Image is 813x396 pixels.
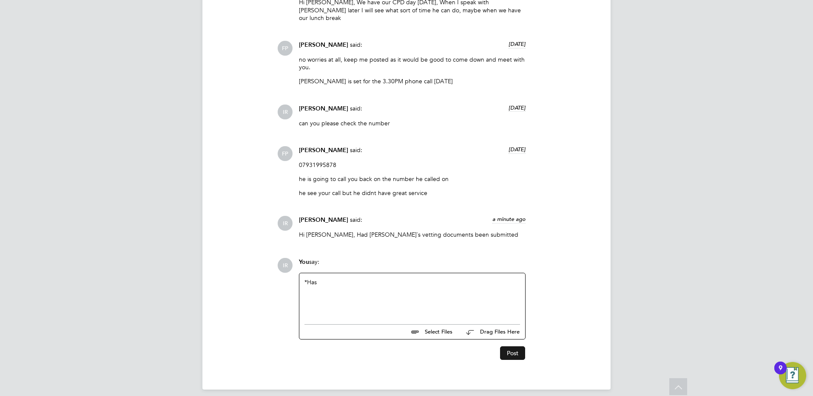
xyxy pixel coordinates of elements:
button: Post [500,346,525,360]
span: [DATE] [509,40,526,48]
span: said: [350,146,362,154]
span: said: [350,41,362,48]
span: You [299,258,309,266]
p: can you please check the number [299,119,526,127]
p: no worries at all, keep me posted as it would be good to come down and meet with you. [299,56,526,71]
p: 07931995878 [299,161,526,169]
p: [PERSON_NAME] is set for the 3.30PM phone call [DATE] [299,77,526,85]
span: a minute ago [492,215,526,223]
span: IR [278,258,293,273]
span: [PERSON_NAME] [299,105,348,112]
button: Drag Files Here [459,323,520,341]
span: [PERSON_NAME] [299,41,348,48]
span: said: [350,105,362,112]
div: say: [299,258,526,273]
span: [PERSON_NAME] [299,216,348,223]
p: he see your call but he didnt have great service [299,189,526,197]
span: said: [350,216,362,223]
button: Open Resource Center, 9 new notifications [779,362,806,389]
p: he is going to call you back on the number he called on [299,175,526,183]
p: Hi [PERSON_NAME], Had [PERSON_NAME]`s vetting documents been submitted [299,231,526,238]
span: IR [278,105,293,119]
span: [PERSON_NAME] [299,147,348,154]
span: IR [278,216,293,231]
span: [DATE] [509,146,526,153]
span: FP [278,41,293,56]
div: 9 [779,368,782,379]
span: [DATE] [509,104,526,111]
span: FP [278,146,293,161]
